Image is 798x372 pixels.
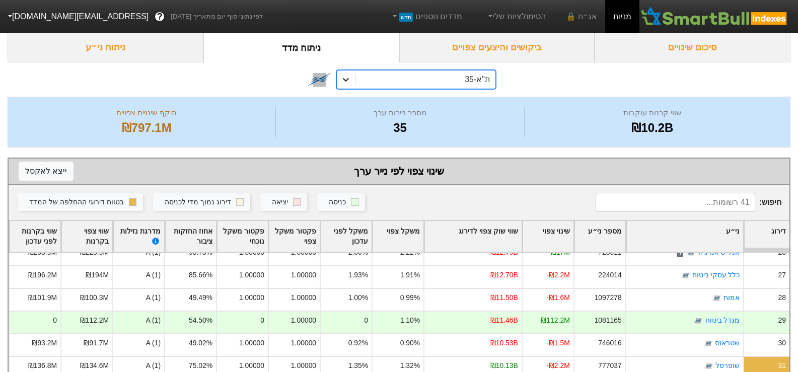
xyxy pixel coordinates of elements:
[291,247,316,258] div: 1.00000
[80,360,109,371] div: ₪134.6M
[291,270,316,280] div: 1.00000
[28,292,57,303] div: ₪101.9M
[239,360,264,371] div: 1.00000
[595,292,622,303] div: 1097278
[278,119,522,137] div: 35
[596,193,781,212] span: חיפוש :
[239,338,264,348] div: 1.00000
[117,226,161,247] div: מדרגת נזילות
[681,271,691,281] img: tase link
[165,197,231,208] div: דירוג נמוך מדי לכניסה
[291,315,316,326] div: 1.00000
[595,33,790,62] div: סיכום שינויים
[490,247,518,258] div: ₪12.79B
[698,249,740,257] a: אנלייט אנרגיה
[528,119,777,137] div: ₪10.2B
[598,270,621,280] div: 224014
[112,333,164,356] div: A (1)
[626,221,744,252] div: Toggle SortBy
[778,247,786,258] div: 26
[546,270,570,280] div: -₪2.2M
[399,33,595,62] div: ביקושים והיצעים צפויים
[364,315,368,326] div: 0
[189,270,212,280] div: 85.66%
[546,292,570,303] div: -₪1.6M
[703,339,713,349] img: tase link
[400,315,420,326] div: 1.10%
[321,221,372,252] div: Toggle SortBy
[28,360,57,371] div: ₪136.8M
[260,193,307,211] button: יציאה
[260,315,264,326] div: 0
[28,270,57,280] div: ₪196.2M
[400,292,420,303] div: 0.99%
[239,292,264,303] div: 1.00000
[541,315,569,326] div: ₪112.2M
[704,361,714,371] img: tase link
[112,288,164,311] div: A (1)
[112,243,164,265] div: A (1)
[317,193,365,211] button: כניסה
[465,73,490,86] div: ת"א-35
[53,315,57,326] div: 0
[692,271,740,279] a: כלל עסקי ביטוח
[80,315,109,326] div: ₪112.2M
[165,221,216,252] div: Toggle SortBy
[677,250,683,258] span: ד
[639,7,790,27] img: SmartBull
[32,338,57,348] div: ₪93.2M
[400,338,420,348] div: 0.90%
[778,292,786,303] div: 28
[712,293,722,304] img: tase link
[18,193,143,211] button: בטווח דירוגי ההחלפה של המדד
[329,197,346,208] div: כניסה
[291,292,316,303] div: 1.00000
[189,315,212,326] div: 54.50%
[778,360,786,371] div: 31
[595,315,622,326] div: 1081165
[10,221,60,252] div: Toggle SortBy
[574,221,625,252] div: Toggle SortBy
[598,338,621,348] div: 746016
[400,360,420,371] div: 1.32%
[272,197,288,208] div: יציאה
[112,311,164,333] div: A (1)
[551,247,570,258] div: ₪17M
[523,221,573,252] div: Toggle SortBy
[598,247,621,258] div: 720011
[239,247,264,258] div: 1.00000
[348,292,368,303] div: 1.00%
[596,193,755,212] input: 41 רשומות...
[348,247,368,258] div: 2.06%
[686,248,696,258] img: tase link
[400,247,420,258] div: 2.22%
[8,33,203,62] div: ניתוח ני״ע
[482,7,550,27] a: הסימולציות שלי
[598,360,621,371] div: 777037
[424,221,522,252] div: Toggle SortBy
[19,164,779,179] div: שינוי צפוי לפי נייר ערך
[112,265,164,288] div: A (1)
[189,360,212,371] div: 75.02%
[490,338,518,348] div: ₪10.53B
[239,270,264,280] div: 1.00000
[278,107,522,119] div: מספר ניירות ערך
[269,221,320,252] div: Toggle SortBy
[490,292,518,303] div: ₪11.50B
[171,12,263,22] span: לפי נתוני סוף יום מתאריך [DATE]
[291,360,316,371] div: 1.00000
[723,294,740,302] a: אמות
[490,360,518,371] div: ₪10.13B
[29,197,124,208] div: בטווח דירוגי ההחלפה של המדד
[86,270,109,280] div: ₪194M
[189,292,212,303] div: 49.49%
[61,221,112,252] div: Toggle SortBy
[373,221,423,252] div: Toggle SortBy
[203,33,399,62] div: ניתוח מדד
[80,292,109,303] div: ₪100.3M
[546,338,570,348] div: -₪1.5M
[693,316,703,326] img: tase link
[21,119,272,137] div: ₪797.1M
[153,193,250,211] button: דירוג נמוך מדי לכניסה
[19,162,74,181] button: ייצא לאקסל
